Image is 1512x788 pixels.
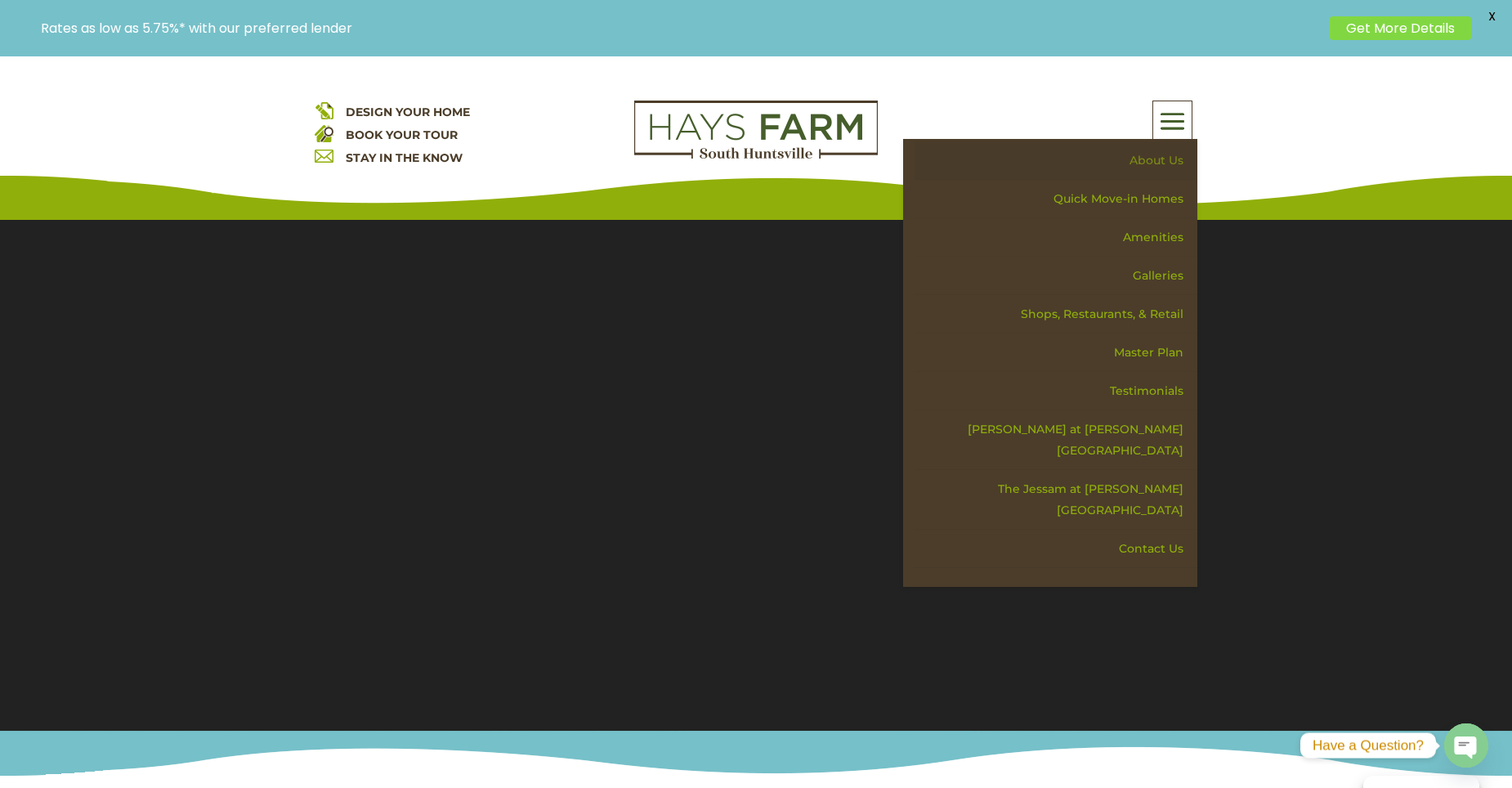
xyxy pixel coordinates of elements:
img: book your home tour [315,123,333,142]
a: DESIGN YOUR HOME [346,105,470,119]
a: The Jessam at [PERSON_NAME][GEOGRAPHIC_DATA] [915,470,1197,530]
a: Quick Move-in Homes [915,180,1197,218]
a: Galleries [915,257,1197,295]
a: Amenities [915,218,1197,257]
a: [PERSON_NAME] at [PERSON_NAME][GEOGRAPHIC_DATA] [915,410,1197,470]
a: STAY IN THE KNOW [346,150,463,165]
a: Testimonials [915,372,1197,410]
a: Contact Us [915,530,1197,568]
a: hays farm homes huntsville development [634,148,878,163]
a: About Us [915,141,1197,180]
span: X [1479,4,1504,29]
p: Rates as low as 5.75%* with our preferred lender [41,20,1322,36]
a: Master Plan [915,334,1197,372]
a: Shops, Restaurants, & Retail [915,295,1197,334]
img: design your home [315,101,333,119]
a: Get More Details [1330,16,1471,40]
a: BOOK YOUR TOUR [346,128,458,142]
img: Logo [634,101,878,159]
